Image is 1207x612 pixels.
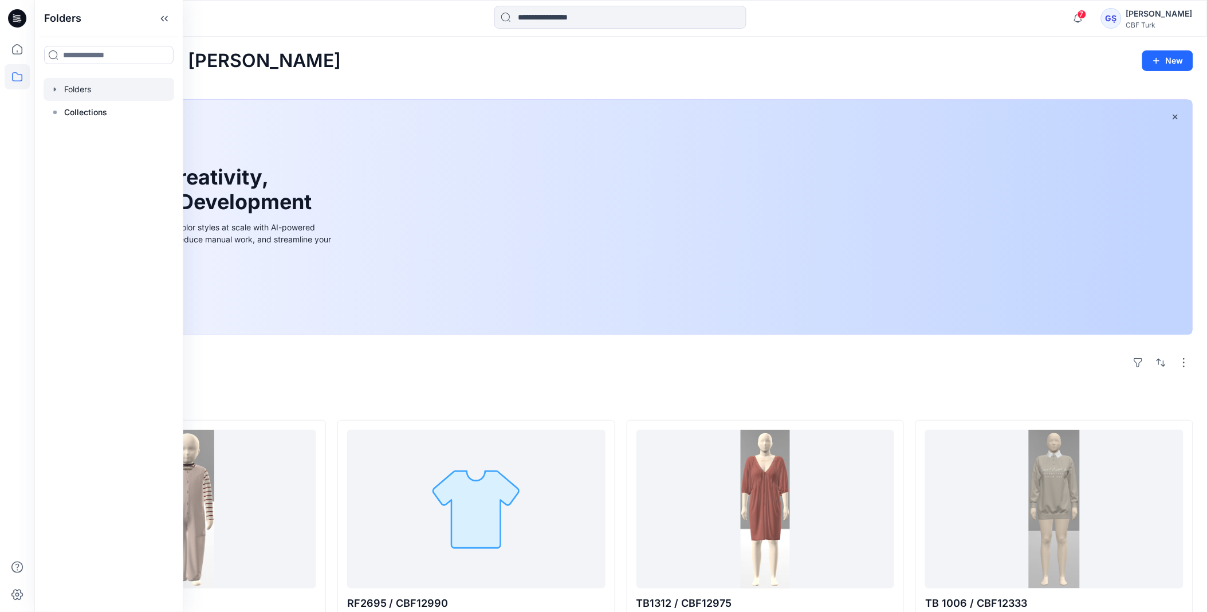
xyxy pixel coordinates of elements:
p: TB1312 / CBF12975 [636,595,895,611]
div: [PERSON_NAME] [1126,7,1193,21]
div: Explore ideas faster and recolor styles at scale with AI-powered tools that boost creativity, red... [76,221,334,257]
h2: Welcome back, [PERSON_NAME] [48,50,341,72]
button: New [1142,50,1193,71]
h1: Unleash Creativity, Speed Up Development [76,165,317,214]
div: CBF Turk [1126,21,1193,29]
div: GŞ [1101,8,1122,29]
a: TB1312 / CBF12975 [636,430,895,589]
h4: Styles [48,395,1193,409]
p: Collections [64,105,107,119]
p: RF2695 / CBF12990 [347,595,606,611]
p: TB 1006 / CBF12333 [925,595,1184,611]
a: TB 1006 / CBF12333 [925,430,1184,589]
a: RF2695 / CBF12990 [347,430,606,589]
span: 7 [1078,10,1087,19]
a: Discover more [76,271,334,294]
p: RF2694 / CBF12989 [58,595,316,611]
a: RF2694 / CBF12989 [58,430,316,589]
